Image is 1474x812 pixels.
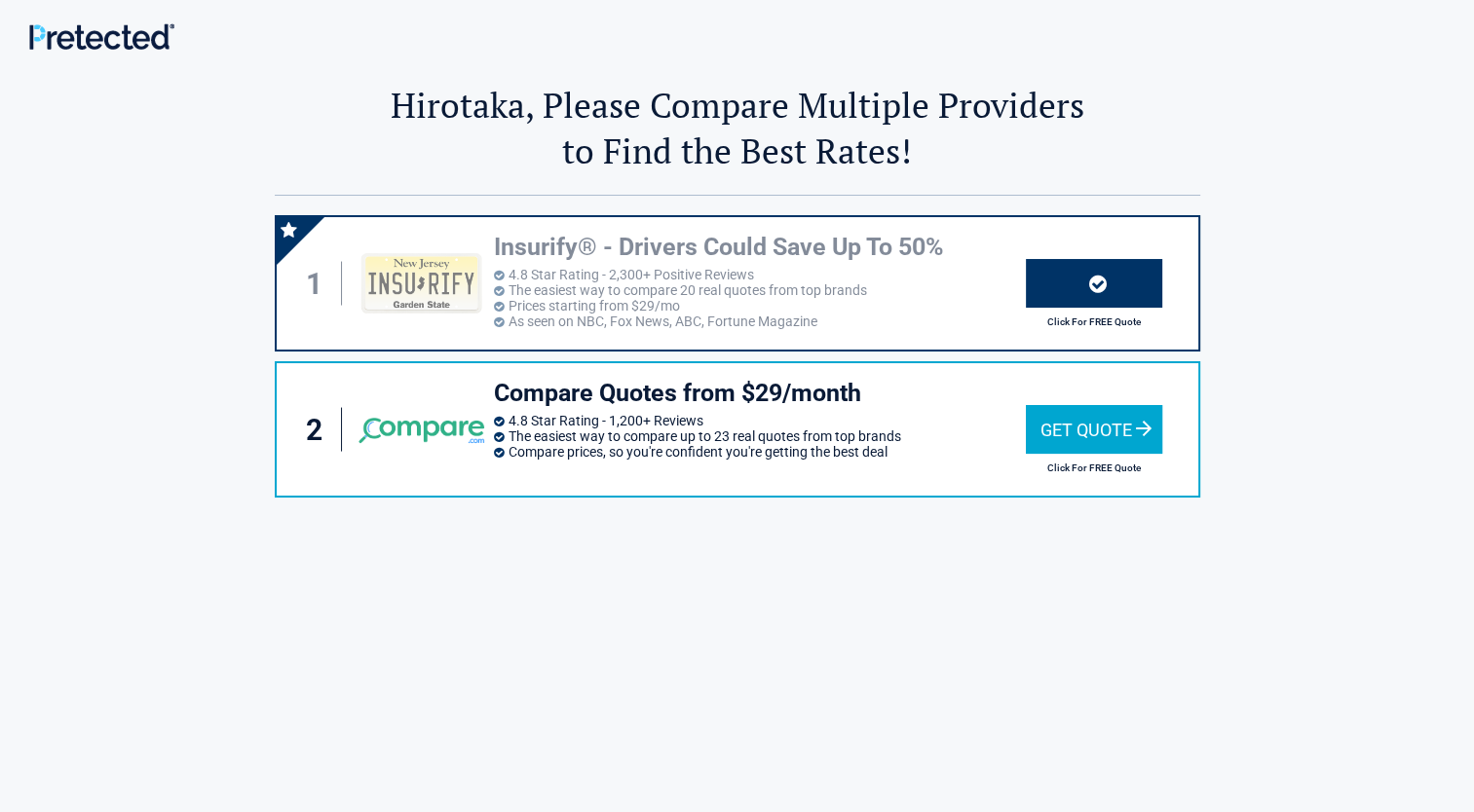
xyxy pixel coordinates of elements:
[29,23,174,50] img: Main Logo
[359,416,483,444] img: compare's logo
[494,232,1026,264] h3: Insurify® - Drivers Could Save Up To 50%
[494,282,1026,298] li: The easiest way to compare 20 real quotes from top brands
[1026,316,1162,327] h2: Click For FREE Quote
[494,378,1026,410] h3: Compare Quotes from $29/month
[1026,405,1162,454] div: Get Quote
[494,444,1026,460] li: Compare prices, so you're confident you're getting the best deal
[494,267,1026,282] li: 4.8 Star Rating - 2,300+ Positive Reviews
[1026,462,1162,473] h2: Click For FREE Quote
[296,262,343,306] div: 1
[494,298,1026,314] li: Prices starting from $29/mo
[359,253,483,314] img: insurify's logo
[494,428,1026,444] li: The easiest way to compare up to 23 real quotes from top brands
[494,314,1026,329] li: As seen on NBC, Fox News, ABC, Fortune Magazine
[494,413,1026,428] li: 4.8 Star Rating - 1,200+ Reviews
[275,82,1200,173] h2: Hirotaka, Please Compare Multiple Providers to Find the Best Rates!
[296,408,343,452] div: 2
